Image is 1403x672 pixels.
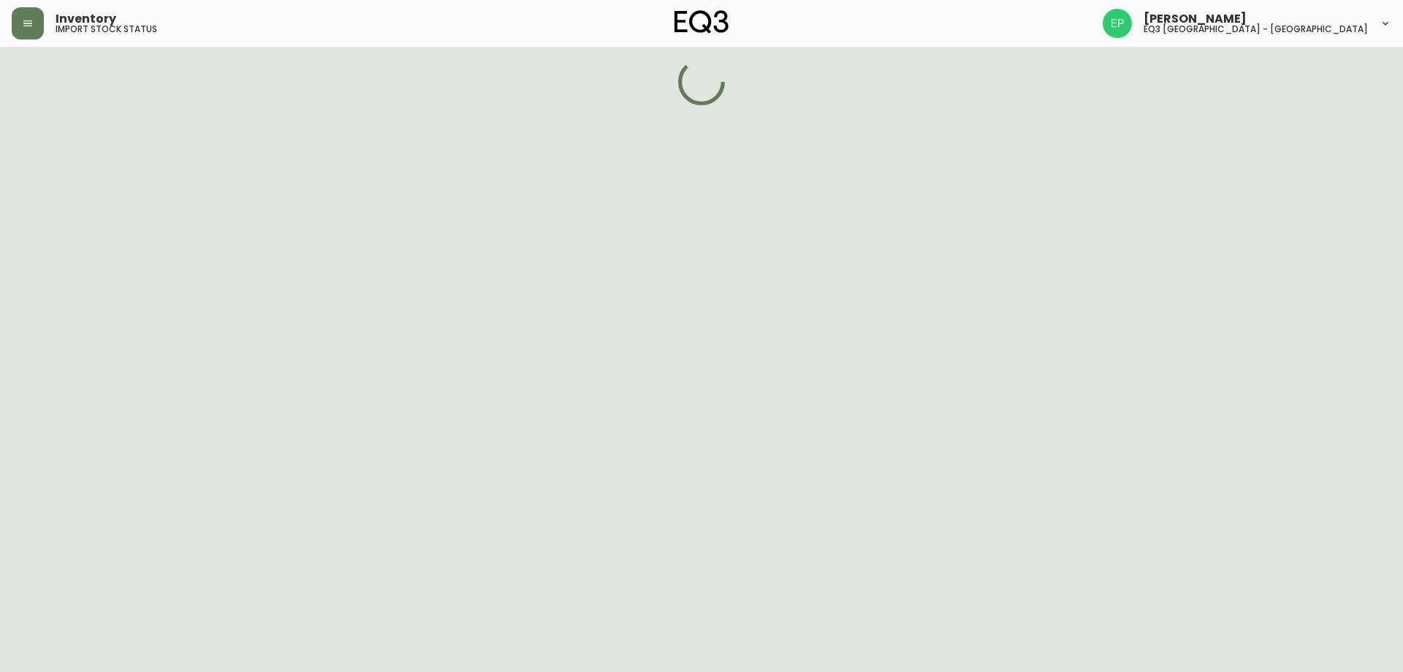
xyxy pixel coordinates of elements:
[1144,25,1368,34] h5: eq3 [GEOGRAPHIC_DATA] - [GEOGRAPHIC_DATA]
[56,25,157,34] h5: import stock status
[1103,9,1132,38] img: edb0eb29d4ff191ed42d19acdf48d771
[1144,13,1247,25] span: [PERSON_NAME]
[674,10,729,34] img: logo
[56,13,116,25] span: Inventory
